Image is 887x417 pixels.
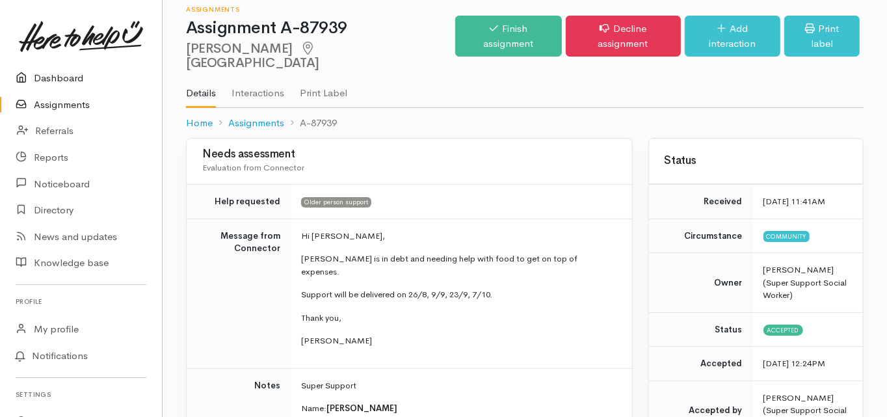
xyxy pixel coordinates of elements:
span: Community [763,231,810,241]
span: [PERSON_NAME] (Super Support Social Worker) [763,264,847,301]
p: [PERSON_NAME] [301,334,616,347]
h1: Assignment A-87939 [186,19,455,38]
span: Evaluation from Connector [202,162,304,173]
h6: Settings [16,386,146,403]
a: Print Label [300,70,347,107]
td: Owner [649,253,753,313]
td: Received [649,185,753,219]
a: Interactions [232,70,284,107]
time: [DATE] 11:41AM [763,196,826,207]
a: Assignments [228,116,284,131]
p: Support will be delivered on 26/8, 9/9, 23/9, 7/10. [301,288,616,301]
span: Accepted [763,325,803,335]
h3: Status [665,155,847,167]
h3: Needs assessment [202,148,616,161]
p: Thank you, [301,312,616,325]
li: A-87939 [284,116,337,131]
h2: [PERSON_NAME] [186,42,455,71]
td: Message from Connector [187,219,291,368]
a: Add interaction [685,16,781,57]
td: Help requested [187,185,291,219]
a: Print label [784,16,860,57]
span: [PERSON_NAME] [326,403,397,414]
time: [DATE] 12:24PM [763,358,826,369]
a: Details [186,70,216,108]
p: [PERSON_NAME] is in debt and needing help with food to get on top of expenses. [301,252,616,278]
h6: Assignments [186,6,455,13]
td: Circumstance [649,219,753,253]
p: Super Support [301,379,616,392]
a: Home [186,116,213,131]
a: Finish assignment [455,16,561,57]
p: Name: [301,402,616,415]
span: [GEOGRAPHIC_DATA] [186,40,319,71]
td: Accepted [649,347,753,381]
p: Hi [PERSON_NAME], [301,230,616,243]
td: Status [649,312,753,347]
h6: Profile [16,293,146,310]
a: Decline assignment [566,16,681,57]
span: Older person support [301,197,371,208]
nav: breadcrumb [186,108,864,139]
